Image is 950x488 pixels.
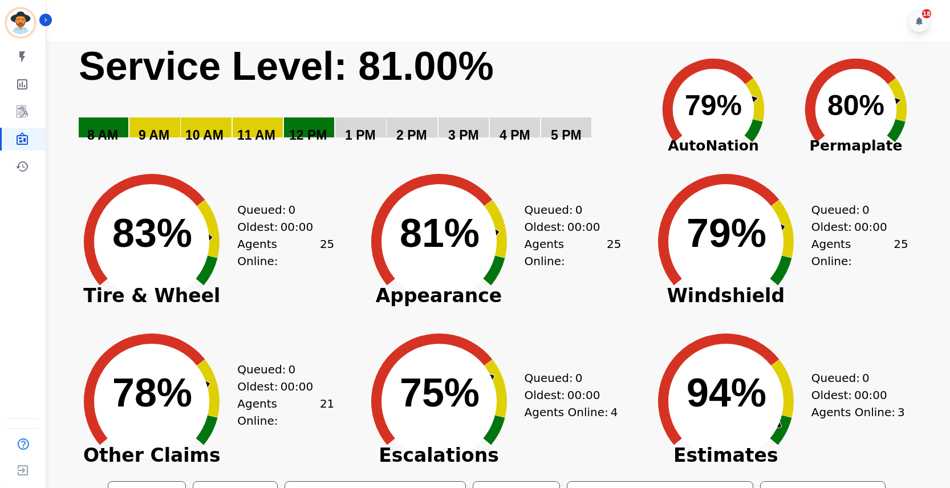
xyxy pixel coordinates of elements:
[811,387,897,404] div: Oldest:
[79,44,494,88] text: Service Level: 81.00%
[687,371,766,415] text: 94%
[611,404,618,421] span: 4
[575,201,583,218] span: 0
[66,290,237,302] span: Tire & Wheel
[400,371,480,415] text: 75%
[811,404,908,421] div: Agents Online:
[854,218,887,235] span: 00:00
[525,369,610,387] div: Queued:
[281,218,314,235] span: 00:00
[827,90,884,121] text: 80%
[894,235,908,270] span: 25
[354,450,525,461] span: Escalations
[640,450,811,461] span: Estimates
[78,42,635,159] svg: Service Level: 0%
[551,128,582,143] text: 5 PM
[112,211,192,255] text: 83%
[281,378,314,395] span: 00:00
[567,218,600,235] span: 00:00
[862,201,870,218] span: 0
[607,235,621,270] span: 25
[289,128,327,143] text: 12 PM
[237,378,323,395] div: Oldest:
[525,387,610,404] div: Oldest:
[288,361,295,378] span: 0
[237,218,323,235] div: Oldest:
[345,128,376,143] text: 1 PM
[642,135,785,157] span: AutoNation
[500,128,530,143] text: 4 PM
[811,218,897,235] div: Oldest:
[87,128,118,143] text: 8 AM
[922,9,931,18] div: 18
[354,290,525,302] span: Appearance
[139,128,169,143] text: 9 AM
[862,369,870,387] span: 0
[448,128,479,143] text: 3 PM
[237,395,334,429] div: Agents Online:
[785,135,927,157] span: Permaplate
[320,395,334,429] span: 21
[320,235,334,270] span: 25
[575,369,583,387] span: 0
[185,128,224,143] text: 10 AM
[66,450,237,461] span: Other Claims
[811,369,897,387] div: Queued:
[811,201,897,218] div: Queued:
[237,201,323,218] div: Queued:
[288,201,295,218] span: 0
[237,235,334,270] div: Agents Online:
[525,235,622,270] div: Agents Online:
[396,128,427,143] text: 2 PM
[525,201,610,218] div: Queued:
[237,128,275,143] text: 11 AM
[7,9,34,36] img: Bordered avatar
[898,404,905,421] span: 3
[811,235,908,270] div: Agents Online:
[685,90,742,121] text: 79%
[854,387,887,404] span: 00:00
[525,404,622,421] div: Agents Online:
[237,361,323,378] div: Queued:
[525,218,610,235] div: Oldest:
[112,371,192,415] text: 78%
[687,211,766,255] text: 79%
[400,211,480,255] text: 81%
[567,387,600,404] span: 00:00
[640,290,811,302] span: Windshield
